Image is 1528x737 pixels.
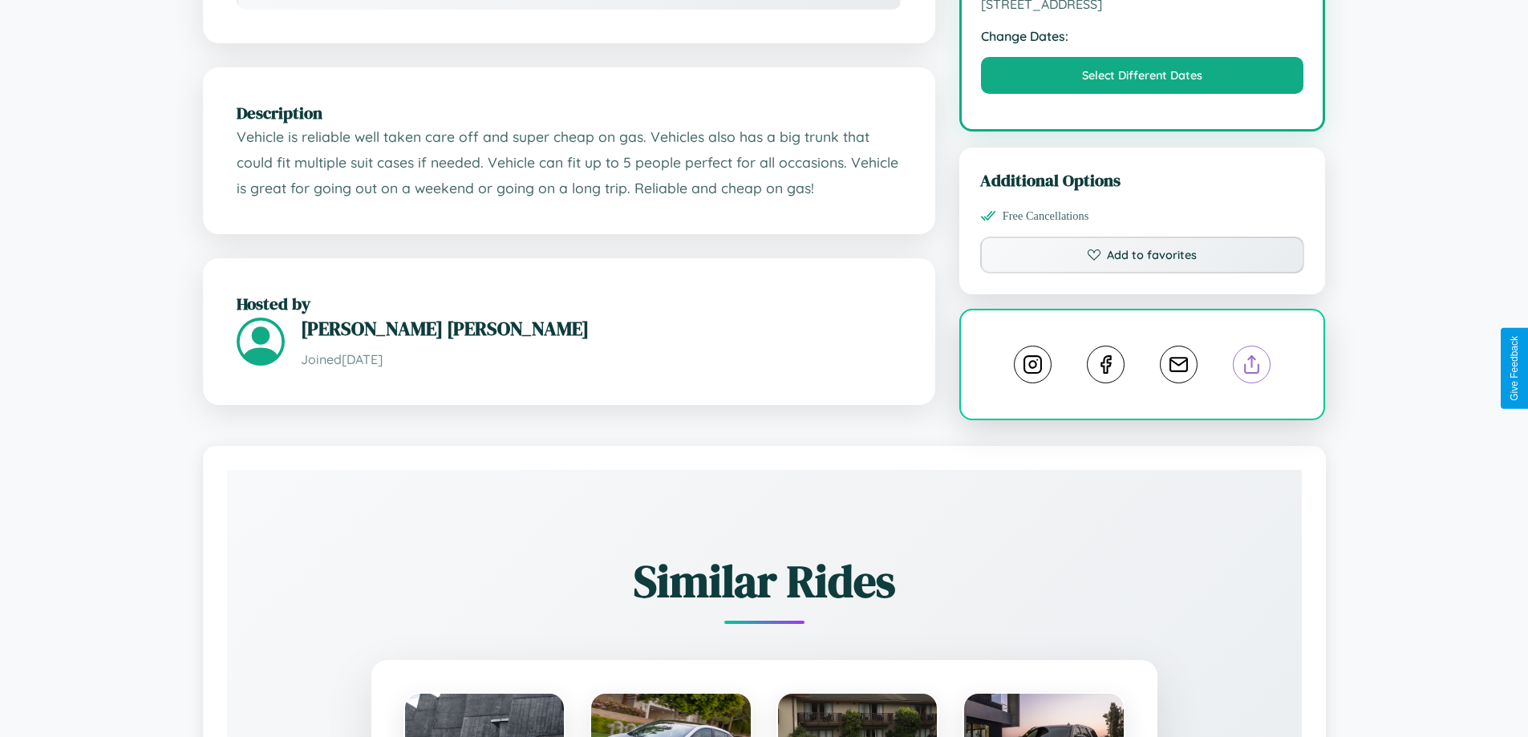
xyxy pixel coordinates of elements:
p: Vehicle is reliable well taken care off and super cheap on gas. Vehicles also has a big trunk tha... [237,124,902,200]
strong: Change Dates: [981,28,1304,44]
h2: Similar Rides [283,550,1246,612]
div: Give Feedback [1509,336,1520,401]
button: Add to favorites [980,237,1305,273]
h2: Hosted by [237,292,902,315]
p: Joined [DATE] [301,348,902,371]
h3: Additional Options [980,168,1305,192]
button: Select Different Dates [981,57,1304,94]
h2: Description [237,101,902,124]
span: Free Cancellations [1003,209,1089,223]
h3: [PERSON_NAME] [PERSON_NAME] [301,315,902,342]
